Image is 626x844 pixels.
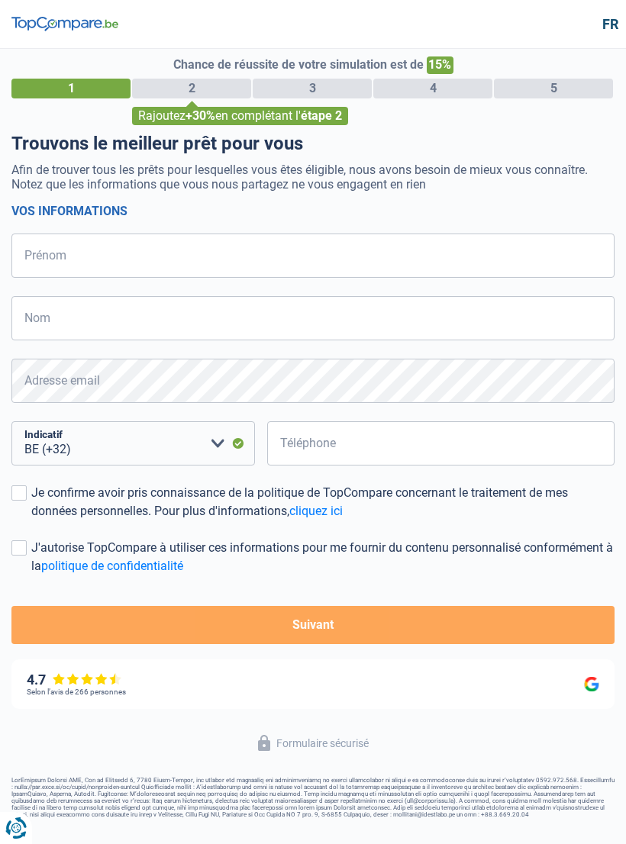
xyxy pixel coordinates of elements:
[132,107,348,125] div: Rajoutez en complétant l'
[132,79,251,98] div: 2
[11,204,615,218] h2: Vos informations
[11,79,131,98] div: 1
[249,730,378,755] button: Formulaire sécurisé
[31,484,615,520] div: Je confirme avoir pris connaissance de la politique de TopCompare concernant le traitement de mes...
[427,56,453,74] span: 15%
[27,672,122,688] div: 4.7
[31,539,615,575] div: J'autorise TopCompare à utiliser ces informations pour me fournir du contenu personnalisé conform...
[27,688,126,697] div: Selon l’avis de 266 personnes
[253,79,372,98] div: 3
[289,504,343,518] a: cliquez ici
[494,79,613,98] div: 5
[11,17,118,32] img: TopCompare Logo
[11,163,615,192] p: Afin de trouver tous les prêts pour lesquelles vous êtes éligible, nous avons besoin de mieux vou...
[11,133,615,155] h1: Trouvons le meilleur prêt pour vous
[301,108,342,123] span: étape 2
[11,777,615,818] footer: LorEmipsum Dolorsi AME, Con ad Elitsedd 6, 7780 Eiusm-Tempor, inc utlabor etd magnaaliq eni admin...
[173,57,424,72] span: Chance de réussite de votre simulation est de
[11,606,615,644] button: Suivant
[602,16,615,33] div: fr
[373,79,492,98] div: 4
[41,559,183,573] a: politique de confidentialité
[267,421,615,465] input: 401020304
[186,108,215,123] span: +30%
